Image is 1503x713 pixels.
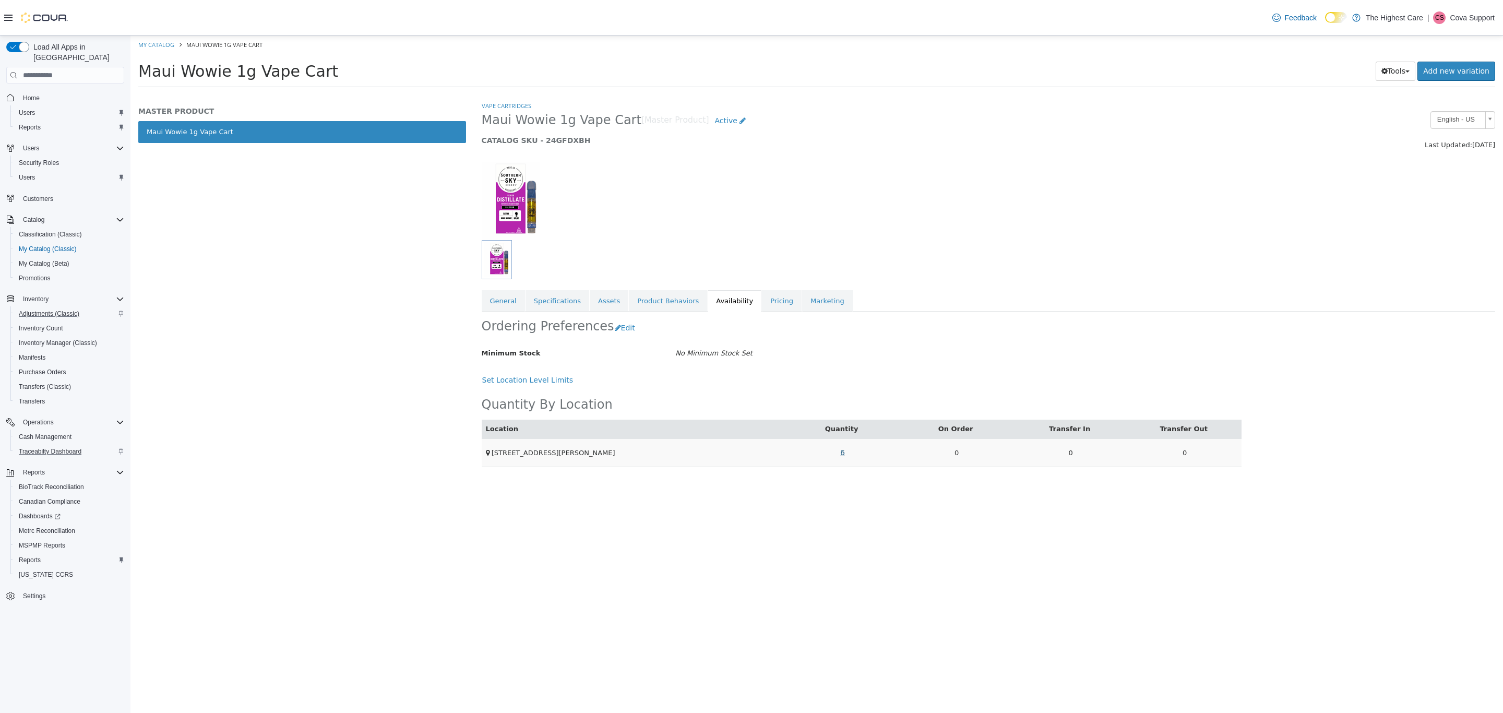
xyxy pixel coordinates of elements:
span: Canadian Compliance [15,495,124,508]
button: MSPMP Reports [10,538,128,553]
h5: CATALOG SKU - 24GFDXBH [351,100,1107,110]
a: Promotions [15,272,55,284]
button: [US_STATE] CCRS [10,567,128,582]
span: Metrc Reconciliation [15,525,124,537]
span: Customers [19,192,124,205]
button: Users [2,141,128,156]
span: Settings [23,592,45,600]
span: My Catalog (Beta) [19,259,69,268]
a: Availability [577,255,631,277]
button: Metrc Reconciliation [10,524,128,538]
button: Inventory Count [10,321,128,336]
a: Settings [19,590,50,602]
span: Maui Wowie 1g Vape Cart [8,27,208,45]
span: Home [19,91,124,104]
input: Dark Mode [1325,12,1347,23]
span: Reports [15,121,124,134]
h2: Ordering Preferences [351,283,484,299]
span: Manifests [15,351,124,364]
a: My Catalog (Classic) [15,243,81,255]
button: Manifests [10,350,128,365]
span: Security Roles [15,157,124,169]
button: Reports [10,120,128,135]
div: Cova Support [1433,11,1446,24]
span: Reports [15,554,124,566]
span: Settings [19,589,124,602]
button: Catalog [2,212,128,227]
span: My Catalog (Classic) [15,243,124,255]
button: Reports [2,465,128,480]
span: Feedback [1285,13,1317,23]
button: Reports [19,466,49,479]
a: Inventory Manager (Classic) [15,337,101,349]
button: Users [10,105,128,120]
a: Reports [15,554,45,566]
nav: Complex example [6,86,124,631]
button: Adjustments (Classic) [10,306,128,321]
a: Marketing [672,255,722,277]
a: Feedback [1268,7,1321,28]
span: [STREET_ADDRESS][PERSON_NAME] [361,413,485,421]
span: Transfers [15,395,124,408]
span: Promotions [15,272,124,284]
a: Users [15,106,39,119]
span: Minimum Stock [351,314,410,322]
button: Transfers [10,394,128,409]
button: BioTrack Reconciliation [10,480,128,494]
button: Inventory [2,292,128,306]
a: Product Behaviors [498,255,577,277]
button: Users [19,142,43,155]
a: My Catalog (Beta) [15,257,74,270]
span: Security Roles [19,159,59,167]
a: Transfers [15,395,49,408]
td: 0 [883,403,997,431]
a: Security Roles [15,157,63,169]
a: 6 [704,408,720,427]
button: Inventory Manager (Classic) [10,336,128,350]
span: Operations [23,418,54,426]
h2: Quantity By Location [351,361,482,377]
a: Home [19,92,44,104]
span: Users [19,142,124,155]
span: Manifests [19,353,45,362]
button: Set Location Level Limits [351,335,449,354]
button: Location [355,388,390,399]
a: Add new variation [1287,26,1365,45]
button: Canadian Compliance [10,494,128,509]
span: Metrc Reconciliation [19,527,75,535]
span: Transfers (Classic) [15,381,124,393]
span: Inventory Count [19,324,63,332]
a: Assets [459,255,498,277]
span: Load All Apps in [GEOGRAPHIC_DATA] [29,42,124,63]
a: Quantity [695,389,730,397]
span: Inventory Manager (Classic) [15,337,124,349]
span: Transfers (Classic) [19,383,71,391]
span: Inventory Count [15,322,124,335]
span: CS [1435,11,1444,24]
span: Adjustments (Classic) [19,310,79,318]
a: On Order [808,389,845,397]
td: 0 [997,403,1112,431]
a: Dashboards [10,509,128,524]
span: Cash Management [15,431,124,443]
button: My Catalog (Beta) [10,256,128,271]
span: Users [23,144,39,152]
span: Reports [19,123,41,132]
a: Adjustments (Classic) [15,307,83,320]
span: Dashboards [19,512,61,520]
a: Traceabilty Dashboard [15,445,86,458]
span: [US_STATE] CCRS [19,571,73,579]
a: Users [15,171,39,184]
a: Purchase Orders [15,366,70,378]
a: Transfer In [918,389,962,397]
span: Adjustments (Classic) [15,307,124,320]
button: Operations [19,416,58,429]
a: Manifests [15,351,50,364]
span: Transfers [19,397,45,406]
span: MSPMP Reports [15,539,124,552]
a: MSPMP Reports [15,539,69,552]
p: Cova Support [1450,11,1495,24]
span: Canadian Compliance [19,497,80,506]
small: [Master Product] [511,81,579,89]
